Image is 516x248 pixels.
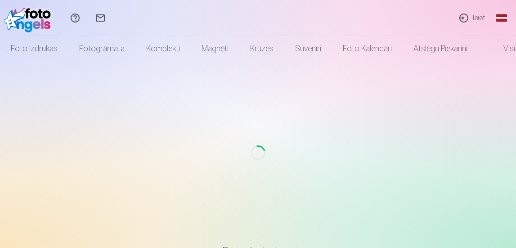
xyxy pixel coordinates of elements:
a: Komplekti [135,36,191,61]
a: Foto kalendāri [332,36,403,61]
a: Krūzes [239,36,284,61]
a: Suvenīri [284,36,332,61]
a: Fotogrāmata [68,36,135,61]
a: Magnēti [191,36,239,61]
img: /fa1 [4,4,55,32]
a: Atslēgu piekariņi [403,36,478,61]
